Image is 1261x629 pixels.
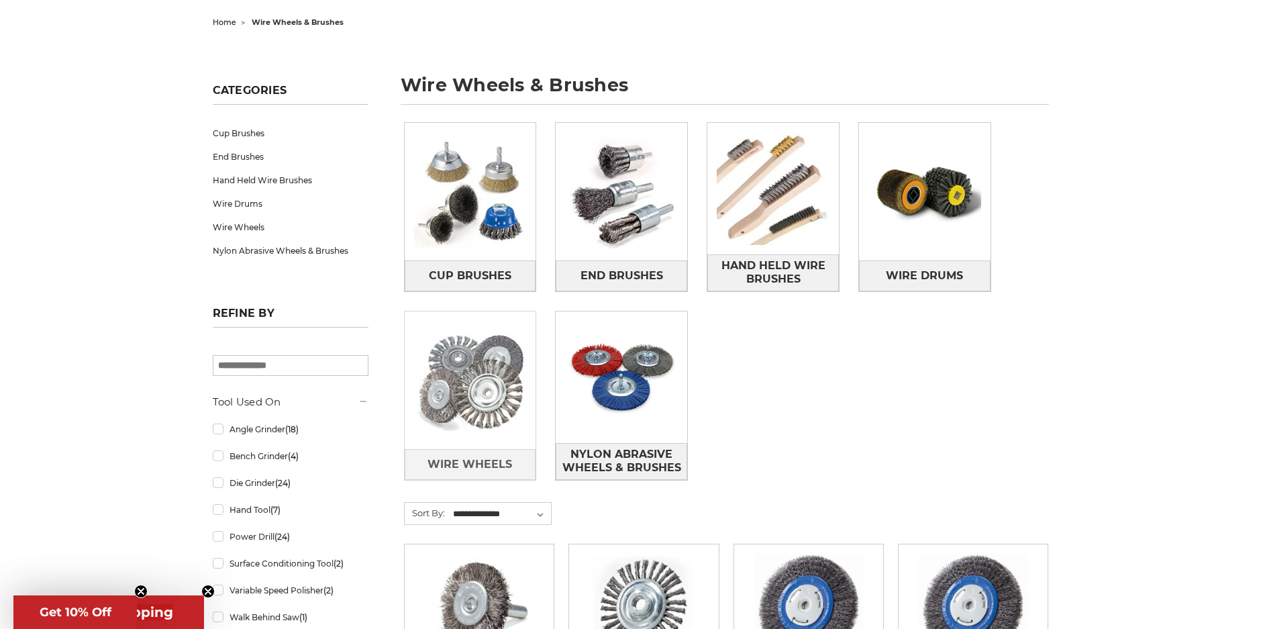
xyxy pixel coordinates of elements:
a: Surface Conditioning Tool [213,552,368,575]
a: Angle Grinder [213,418,368,441]
a: End Brushes [213,145,368,168]
a: Power Drill [213,525,368,548]
span: (18) [285,424,299,434]
button: Close teaser [201,585,215,598]
a: home [213,17,236,27]
a: Walk Behind Saw [213,606,368,629]
span: (2) [323,585,334,595]
div: Get Free ShippingClose teaser [13,595,204,629]
span: wire wheels & brushes [252,17,344,27]
a: Nylon Abrasive Wheels & Brushes [556,443,687,480]
span: Wire Drums [886,264,963,287]
a: Variable Speed Polisher [213,579,368,602]
label: Sort By: [405,503,445,523]
img: Cup Brushes [405,126,536,258]
span: (24) [275,478,291,488]
span: (1) [299,612,307,622]
a: Bench Grinder [213,444,368,468]
a: Hand Tool [213,498,368,522]
span: Get 10% Off [40,605,111,620]
span: (4) [288,451,299,461]
a: Wire Wheels [405,449,536,479]
a: Hand Held Wire Brushes [213,168,368,192]
img: Wire Wheels [405,315,536,446]
span: Nylon Abrasive Wheels & Brushes [556,443,687,479]
h5: Refine by [213,307,368,328]
a: Die Grinder [213,471,368,495]
span: Hand Held Wire Brushes [708,254,838,291]
a: Hand Held Wire Brushes [707,254,839,291]
div: Get 10% OffClose teaser [13,595,137,629]
img: Hand Held Wire Brushes [707,123,839,254]
img: Wire Drums [859,126,991,258]
span: Wire Wheels [427,453,512,476]
a: Wire Wheels [213,215,368,239]
a: Cup Brushes [213,122,368,145]
span: Cup Brushes [429,264,511,287]
a: Cup Brushes [405,260,536,291]
h5: Tool Used On [213,394,368,410]
a: End Brushes [556,260,687,291]
span: End Brushes [581,264,663,287]
a: Nylon Abrasive Wheels & Brushes [213,239,368,262]
h5: Categories [213,84,368,105]
span: (7) [270,505,281,515]
span: (24) [274,532,290,542]
h1: wire wheels & brushes [401,76,1049,105]
span: (2) [334,559,344,569]
a: Wire Drums [859,260,991,291]
select: Sort By: [451,504,551,524]
button: Close teaser [134,585,148,598]
img: End Brushes [556,126,687,258]
img: Nylon Abrasive Wheels & Brushes [556,311,687,443]
a: Wire Drums [213,192,368,215]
